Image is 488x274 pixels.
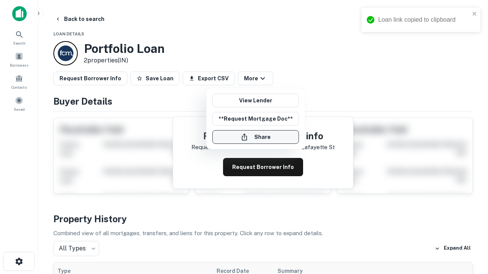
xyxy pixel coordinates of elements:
a: View Lender [212,94,299,107]
button: close [472,11,477,18]
button: **Request Mortgage Doc** [212,112,299,126]
iframe: Chat Widget [450,189,488,225]
div: Loan link copied to clipboard [378,15,470,24]
button: Share [212,130,299,144]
